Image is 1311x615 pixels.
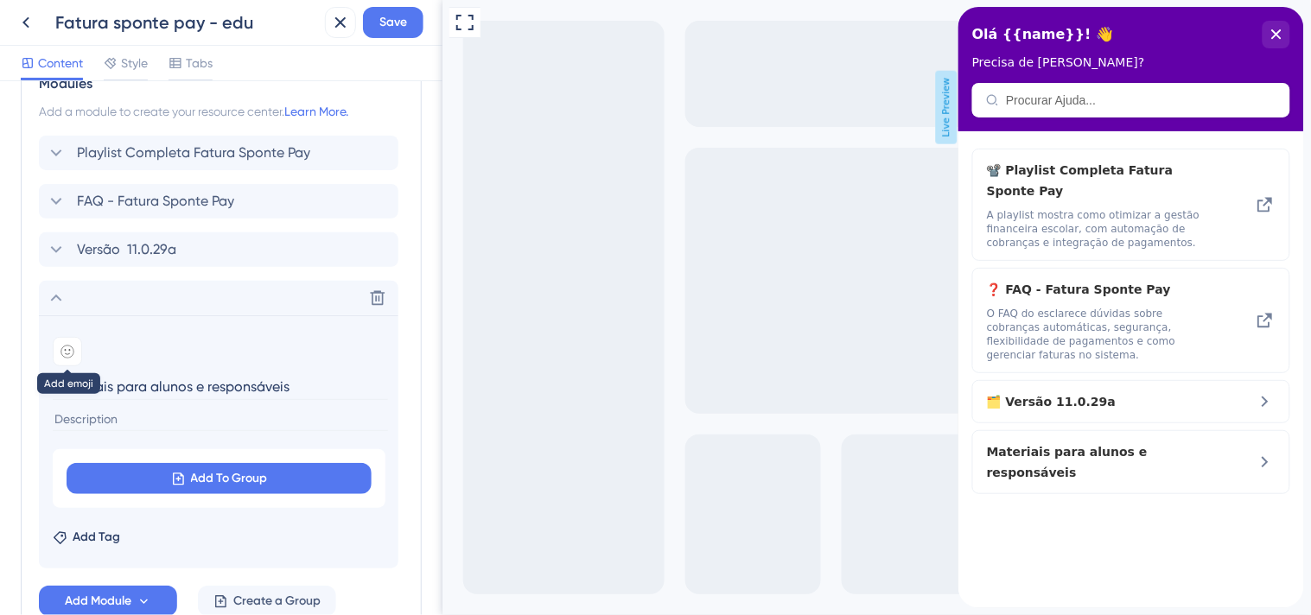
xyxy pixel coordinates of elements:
[77,191,234,212] span: FAQ - Fatura Sponte Pay
[29,434,259,476] div: Materiais para alunos e responsáveis
[29,300,259,355] span: O FAQ do esclarece dúvidas sobre cobranças automáticas, segurança, flexibilidade de pagamentos e ...
[39,73,404,94] div: Modules
[493,71,515,144] span: Live Preview
[39,184,404,219] div: FAQ - Fatura Sponte Pay
[191,468,268,489] span: Add To Group
[29,153,259,243] div: Playlist Completa Fatura Sponte Pay
[233,591,321,612] span: Create a Group
[29,153,232,194] span: 📽️ Playlist Completa Fatura Sponte Pay
[304,14,332,41] div: close resource center
[53,527,120,548] button: Add Tag
[39,136,404,170] div: Playlist Completa Fatura Sponte Pay
[38,53,83,73] span: Content
[29,201,259,243] span: A playlist mostra como otimizar a gestão financeira escolar, com automação de cobranças e integra...
[29,384,259,405] div: Versão 11.0.29a
[14,15,156,41] span: Olá {{name}}! 👋
[29,272,259,355] div: FAQ - Fatura Sponte Pay
[77,143,310,163] span: Playlist Completa Fatura Sponte Pay
[67,463,372,494] button: Add To Group
[65,591,131,612] span: Add Module
[379,12,407,33] span: Save
[48,86,318,100] input: Procurar Ajuda...
[53,408,388,431] input: Description
[29,272,259,293] span: ❓ FAQ - Fatura Sponte Pay
[55,10,318,35] div: Fatura sponte pay - edu
[77,239,176,260] span: Versão 11.0.29a
[363,7,423,38] button: Save
[14,48,187,62] span: Precisa de [PERSON_NAME]?
[121,53,148,73] span: Style
[39,232,404,267] div: Versão 11.0.29a
[73,527,120,548] span: Add Tag
[284,105,348,118] a: Learn More.
[39,105,284,118] span: Add a module to create your resource center.
[53,373,388,400] input: Header
[29,384,259,405] span: 🗂️ Versão 11.0.29a
[186,53,213,73] span: Tabs
[29,434,232,476] span: Materiais para alunos e responsáveis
